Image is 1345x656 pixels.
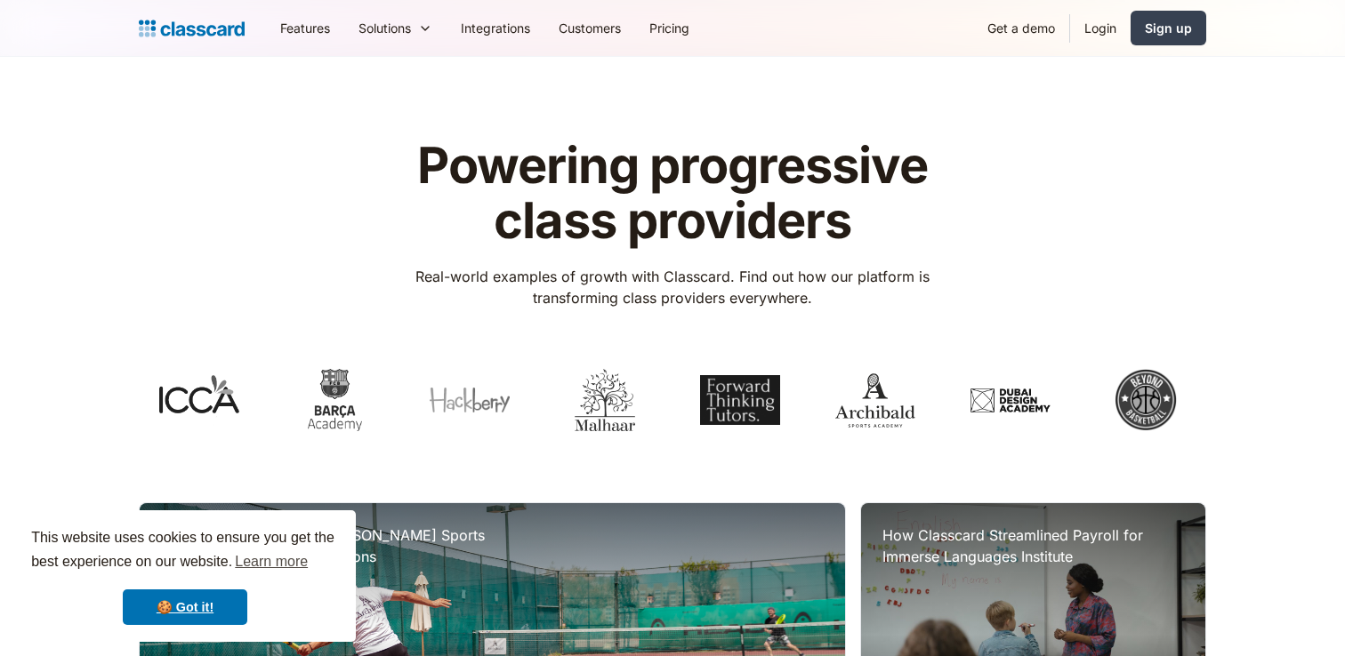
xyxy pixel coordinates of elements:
[1145,19,1192,37] div: Sign up
[635,8,704,48] a: Pricing
[358,19,411,37] div: Solutions
[123,589,247,625] a: dismiss cookie message
[1131,11,1206,45] a: Sign up
[391,139,955,248] h1: Powering progressive class providers
[391,266,955,308] p: Real-world examples of growth with Classcard. Find out how our platform is transforming class pro...
[544,8,635,48] a: Customers
[14,510,356,642] div: cookieconsent
[232,548,310,575] a: learn more about cookies
[973,8,1069,48] a: Get a demo
[882,524,1184,567] h3: How Classcard Streamlined Payroll for Immerse Languages Institute
[344,8,447,48] div: Solutions
[266,8,344,48] a: Features
[31,527,339,575] span: This website uses cookies to ensure you get the best experience on our website.
[139,16,245,41] a: Logo
[1070,8,1131,48] a: Login
[447,8,544,48] a: Integrations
